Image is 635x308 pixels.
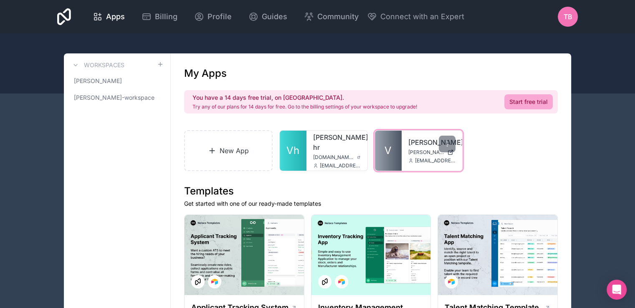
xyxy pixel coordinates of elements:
a: Billing [135,8,184,26]
a: Profile [187,8,238,26]
h2: You have a 14 days free trial, on [GEOGRAPHIC_DATA]. [192,93,417,102]
span: [EMAIL_ADDRESS][PERSON_NAME][DOMAIN_NAME] [320,162,361,169]
a: [PERSON_NAME][DOMAIN_NAME] [408,149,456,156]
a: [PERSON_NAME] [71,73,164,88]
a: Apps [86,8,132,26]
a: New App [184,130,273,171]
a: Guides [242,8,294,26]
span: Vh [286,144,299,157]
img: Airtable Logo [448,278,455,285]
span: TB [564,12,572,22]
a: Vh [280,131,306,171]
a: Community [297,8,365,26]
span: Apps [106,11,125,23]
span: V [385,144,392,157]
span: Guides [262,11,287,23]
span: Profile [207,11,232,23]
a: Workspaces [71,60,124,70]
p: Try any of our plans for 14 days for free. Go to the billing settings of your workspace to upgrade! [192,104,417,110]
h3: Workspaces [84,61,124,69]
span: Billing [155,11,177,23]
span: [PERSON_NAME]-workspace [74,93,154,102]
img: Airtable Logo [338,278,345,285]
a: V [375,131,402,171]
span: [PERSON_NAME][DOMAIN_NAME] [408,149,444,156]
span: [EMAIL_ADDRESS][PERSON_NAME][DOMAIN_NAME] [415,157,456,164]
img: Airtable Logo [211,278,218,285]
a: Start free trial [504,94,553,109]
a: [PERSON_NAME]-workspace [71,90,164,105]
p: Get started with one of our ready-made templates [184,199,558,208]
span: [DOMAIN_NAME][PERSON_NAME] [313,154,354,161]
span: Community [317,11,359,23]
span: Connect with an Expert [380,11,464,23]
h1: My Apps [184,67,227,80]
a: [PERSON_NAME]-hr [313,132,361,152]
div: Open Intercom Messenger [607,280,627,300]
a: [PERSON_NAME] [408,137,456,147]
a: [DOMAIN_NAME][PERSON_NAME] [313,154,361,161]
button: Connect with an Expert [367,11,464,23]
h1: Templates [184,184,558,198]
span: [PERSON_NAME] [74,77,122,85]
